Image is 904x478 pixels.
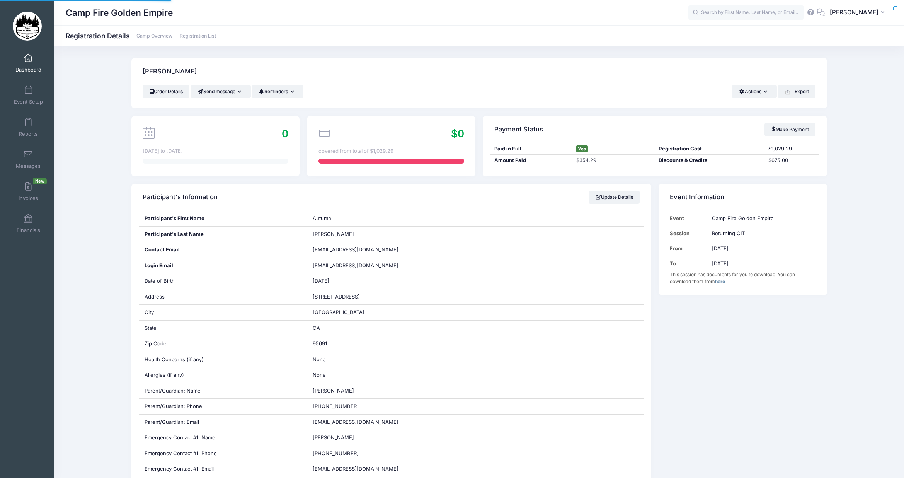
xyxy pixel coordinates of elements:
a: Event Setup [10,82,47,109]
span: None [313,356,326,362]
a: Messages [10,146,47,173]
span: Dashboard [15,67,41,73]
div: $675.00 [764,157,819,164]
div: State [139,321,307,336]
a: Registration List [180,33,216,39]
div: This session has documents for you to download. You can download them from [670,271,815,285]
span: [PHONE_NUMBER] [313,450,359,456]
div: Emergency Contact #1: Email [139,461,307,477]
div: Participant's First Name [139,211,307,226]
div: Parent/Guardian: Name [139,383,307,399]
span: 95691 [313,340,327,347]
button: Send message [191,85,251,98]
div: Registration Cost [655,145,764,153]
div: Address [139,289,307,305]
input: Search by First Name, Last Name, or Email... [688,5,804,20]
div: Emergency Contact #1: Name [139,430,307,446]
span: Yes [576,145,588,152]
span: [PERSON_NAME] [313,231,354,237]
span: [EMAIL_ADDRESS][DOMAIN_NAME] [313,466,398,472]
td: [DATE] [708,241,816,256]
h1: Registration Details [66,32,216,40]
td: Returning CIT [708,226,816,241]
a: InvoicesNew [10,178,47,205]
button: Actions [732,85,776,98]
span: [EMAIL_ADDRESS][DOMAIN_NAME] [313,262,409,270]
div: Amount Paid [490,157,573,164]
div: covered from total of $1,029.29 [318,147,464,155]
img: Camp Fire Golden Empire [13,12,42,41]
a: Dashboard [10,50,47,77]
span: Invoices [19,195,38,201]
button: [PERSON_NAME] [825,4,892,22]
a: Update Details [589,191,640,204]
button: Export [778,85,815,98]
span: New [33,178,47,184]
h1: Camp Fire Golden Empire [66,4,173,22]
div: Health Concerns (if any) [139,352,307,367]
div: Zip Code [139,336,307,352]
span: Autumn [313,215,331,221]
td: To [670,256,708,271]
td: [DATE] [708,256,816,271]
span: [EMAIL_ADDRESS][DOMAIN_NAME] [313,246,398,253]
td: Session [670,226,708,241]
td: Camp Fire Golden Empire [708,211,816,226]
div: Emergency Contact #1: Phone [139,446,307,461]
span: CA [313,325,320,331]
td: From [670,241,708,256]
a: Order Details [143,85,190,98]
a: Reports [10,114,47,141]
div: Parent/Guardian: Email [139,415,307,430]
span: None [313,372,326,378]
span: Financials [17,227,40,234]
span: [PERSON_NAME] [830,8,878,17]
span: Event Setup [14,99,43,105]
h4: [PERSON_NAME] [143,61,197,83]
a: Make Payment [764,123,816,136]
a: Camp Overview [136,33,172,39]
div: Contact Email [139,242,307,258]
h4: Event Information [670,186,724,208]
div: Login Email [139,258,307,273]
span: Messages [16,163,41,169]
div: Participant's Last Name [139,227,307,242]
span: [DATE] [313,278,329,284]
div: Discounts & Credits [655,157,764,164]
div: Allergies (if any) [139,367,307,383]
span: [PHONE_NUMBER] [313,403,359,409]
span: [PERSON_NAME] [313,388,354,394]
span: [STREET_ADDRESS] [313,294,360,300]
div: Paid in Full [490,145,573,153]
div: $354.29 [573,157,655,164]
span: [EMAIL_ADDRESS][DOMAIN_NAME] [313,419,398,425]
td: Event [670,211,708,226]
button: Reminders [252,85,303,98]
a: here [715,278,725,284]
h4: Payment Status [494,118,543,140]
h4: Participant's Information [143,186,218,208]
div: City [139,305,307,320]
span: [PERSON_NAME] [313,434,354,440]
span: [GEOGRAPHIC_DATA] [313,309,364,315]
div: Date of Birth [139,273,307,289]
a: Financials [10,210,47,237]
span: 0 [282,128,288,140]
div: Parent/Guardian: Phone [139,399,307,414]
span: $0 [451,128,464,140]
div: [DATE] to [DATE] [143,147,288,155]
div: $1,029.29 [764,145,819,153]
span: Reports [19,131,37,137]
